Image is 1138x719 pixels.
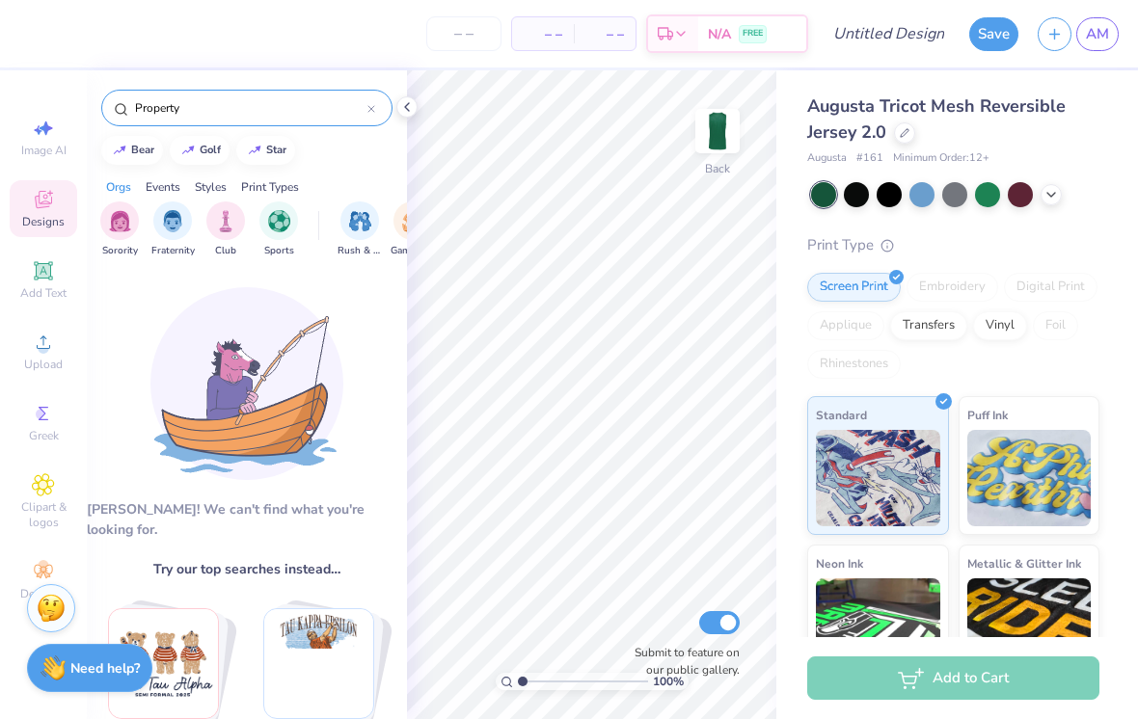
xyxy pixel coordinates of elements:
[893,150,989,167] span: Minimum Order: 12 +
[807,350,901,379] div: Rhinestones
[266,145,286,155] div: star
[259,201,298,258] button: filter button
[967,553,1081,573] span: Metallic & Glitter Ink
[264,244,294,258] span: Sports
[524,24,562,44] span: – –
[195,178,227,196] div: Styles
[133,98,367,118] input: Try "Alpha"
[206,201,245,258] div: filter for Club
[109,609,218,718] img: bear
[969,17,1018,51] button: Save
[708,24,731,44] span: N/A
[112,145,127,156] img: trend_line.gif
[153,559,340,579] span: Try our top searches instead…
[426,16,501,51] input: – –
[70,659,140,678] strong: Need help?
[146,178,180,196] div: Events
[807,150,847,167] span: Augusta
[151,201,195,258] button: filter button
[131,145,154,155] div: bear
[109,210,131,232] img: Sorority Image
[818,14,960,53] input: Untitled Design
[653,673,684,690] span: 100 %
[807,94,1066,144] span: Augusta Tricot Mesh Reversible Jersey 2.0
[101,136,163,165] button: bear
[264,609,373,718] img: golf
[162,210,183,232] img: Fraternity Image
[338,201,382,258] div: filter for Rush & Bid
[24,357,63,372] span: Upload
[100,201,139,258] button: filter button
[106,178,131,196] div: Orgs
[967,430,1092,526] img: Puff Ink
[1004,273,1097,302] div: Digital Print
[967,405,1008,425] span: Puff Ink
[200,145,221,155] div: golf
[743,27,763,40] span: FREE
[1076,17,1119,51] a: AM
[890,311,967,340] div: Transfers
[236,136,295,165] button: star
[151,244,195,258] span: Fraternity
[391,244,435,258] span: Game Day
[816,430,940,526] img: Standard
[180,145,196,156] img: trend_line.gif
[1033,311,1078,340] div: Foil
[698,112,737,150] img: Back
[151,201,195,258] div: filter for Fraternity
[973,311,1027,340] div: Vinyl
[215,210,236,232] img: Club Image
[215,244,236,258] span: Club
[585,24,624,44] span: – –
[29,428,59,443] span: Greek
[402,210,424,232] img: Game Day Image
[20,586,67,601] span: Decorate
[807,234,1099,256] div: Print Type
[816,405,867,425] span: Standard
[21,143,67,158] span: Image AI
[967,578,1092,675] img: Metallic & Glitter Ink
[170,136,230,165] button: golf
[391,201,435,258] button: filter button
[338,201,382,258] button: filter button
[87,499,407,540] div: [PERSON_NAME]! We can't find what you're looking for.
[241,178,299,196] div: Print Types
[338,244,382,258] span: Rush & Bid
[206,201,245,258] button: filter button
[100,201,139,258] div: filter for Sorority
[102,244,138,258] span: Sorority
[10,499,77,530] span: Clipart & logos
[22,214,65,229] span: Designs
[349,210,371,232] img: Rush & Bid Image
[705,160,730,177] div: Back
[816,578,940,675] img: Neon Ink
[268,210,290,232] img: Sports Image
[259,201,298,258] div: filter for Sports
[807,311,884,340] div: Applique
[247,145,262,156] img: trend_line.gif
[807,273,901,302] div: Screen Print
[20,285,67,301] span: Add Text
[907,273,998,302] div: Embroidery
[150,287,343,480] img: Loading...
[624,644,740,679] label: Submit to feature on our public gallery.
[391,201,435,258] div: filter for Game Day
[1086,23,1109,45] span: AM
[816,553,863,573] span: Neon Ink
[856,150,883,167] span: # 161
